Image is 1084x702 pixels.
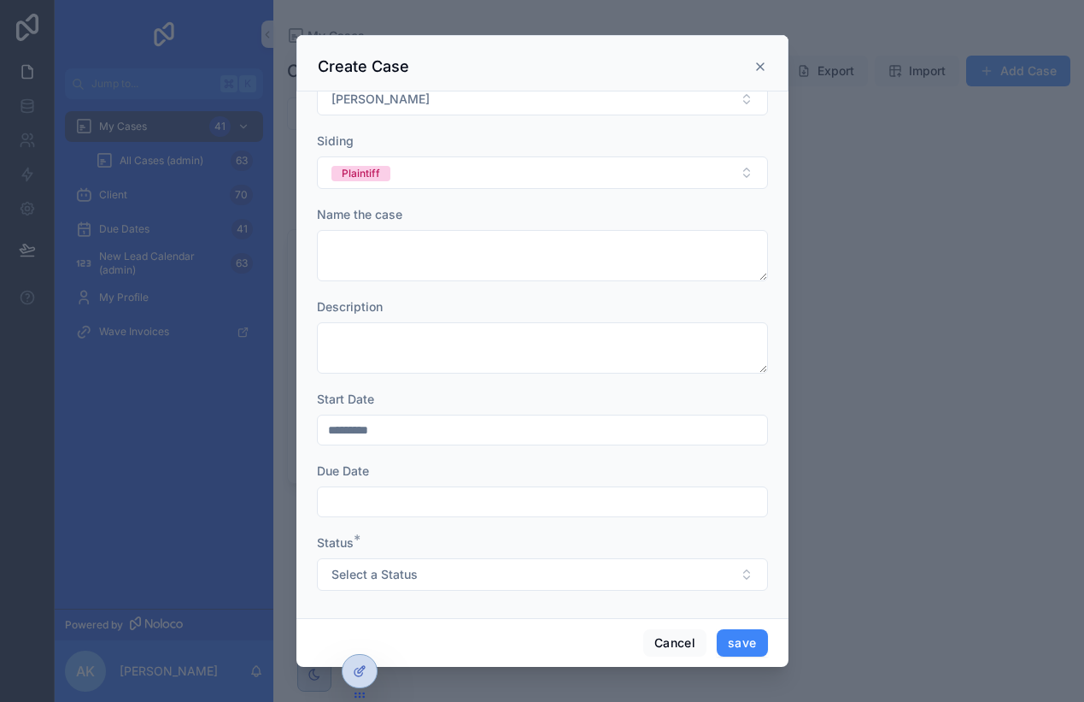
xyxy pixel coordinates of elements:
[317,133,354,148] span: Siding
[318,56,409,77] h3: Create Case
[317,463,369,478] span: Due Date
[317,207,402,221] span: Name the case
[317,392,374,406] span: Start Date
[331,566,418,583] span: Select a Status
[331,91,430,108] span: [PERSON_NAME]
[317,156,768,189] button: Select Button
[643,629,706,657] button: Cancel
[317,299,383,314] span: Description
[317,83,768,115] button: Select Button
[317,558,768,591] button: Select Button
[717,629,767,657] button: save
[331,164,390,181] button: Unselect PLAINTIFF
[317,535,354,550] span: Status
[342,166,380,181] div: Plaintiff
